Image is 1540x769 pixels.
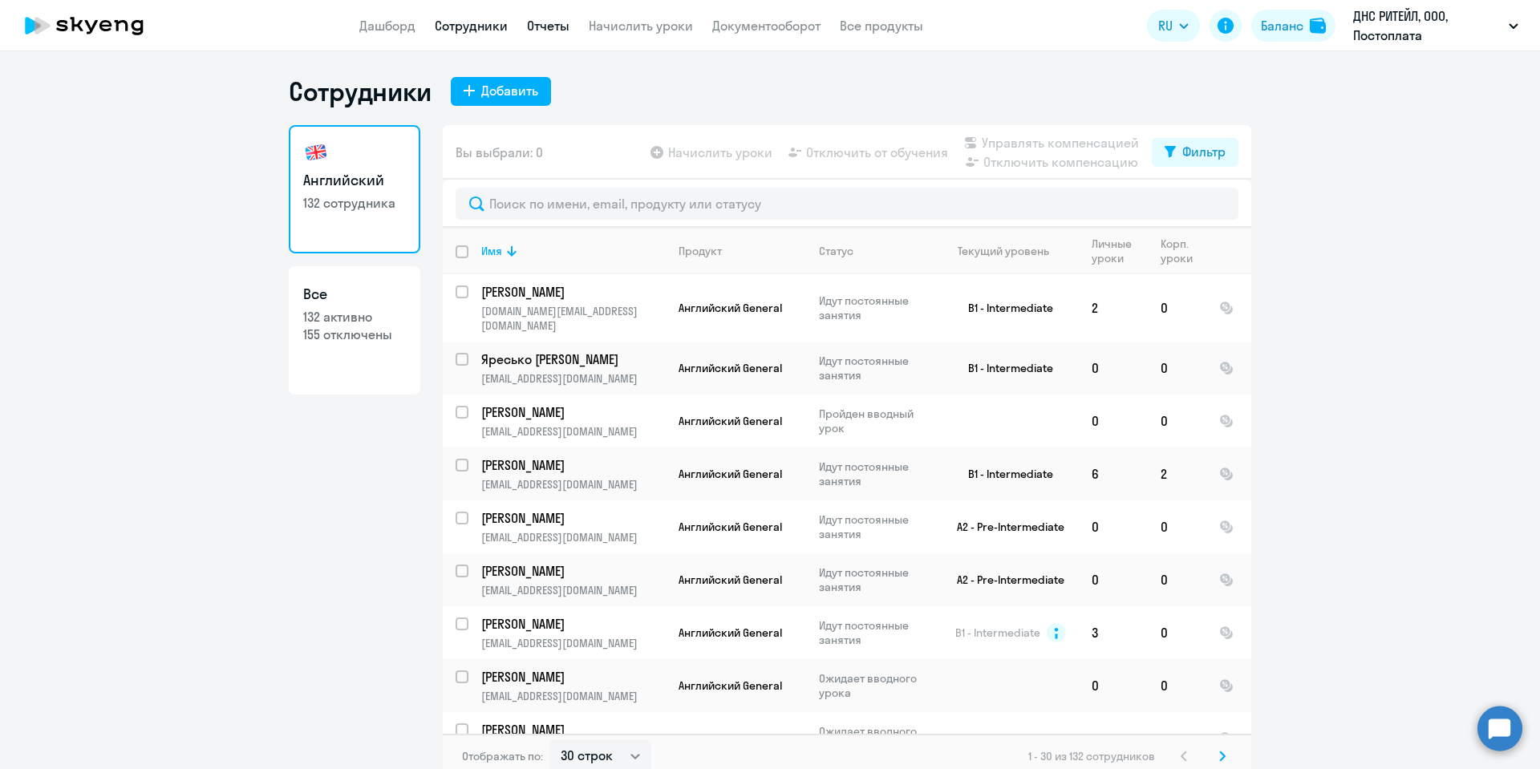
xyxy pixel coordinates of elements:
[679,678,782,693] span: Английский General
[819,724,929,753] p: Ожидает вводного урока
[481,350,665,368] a: Яреcько [PERSON_NAME]
[819,512,929,541] p: Идут постоянные занятия
[303,326,406,343] p: 155 отключены
[303,140,329,165] img: english
[1079,553,1148,606] td: 0
[481,689,665,703] p: [EMAIL_ADDRESS][DOMAIN_NAME]
[840,18,923,34] a: Все продукты
[481,403,665,421] a: [PERSON_NAME]
[1079,712,1148,765] td: 0
[1345,6,1526,45] button: ДНС РИТЕЙЛ, ООО, Постоплата
[1148,606,1206,659] td: 0
[1148,447,1206,500] td: 2
[481,283,663,301] p: [PERSON_NAME]
[1079,274,1148,342] td: 2
[930,500,1079,553] td: A2 - Pre-Intermediate
[1148,500,1206,553] td: 0
[1092,237,1137,265] div: Личные уроки
[481,721,665,739] a: [PERSON_NAME]
[930,553,1079,606] td: A2 - Pre-Intermediate
[289,75,432,107] h1: Сотрудники
[819,671,929,700] p: Ожидает вводного урока
[481,668,665,686] a: [PERSON_NAME]
[679,520,782,534] span: Английский General
[958,244,1049,258] div: Текущий уровень
[481,562,663,580] p: [PERSON_NAME]
[481,371,665,386] p: [EMAIL_ADDRESS][DOMAIN_NAME]
[481,304,665,333] p: [DOMAIN_NAME][EMAIL_ADDRESS][DOMAIN_NAME]
[289,266,420,395] a: Все132 активно155 отключены
[303,194,406,212] p: 132 сотрудника
[1148,553,1206,606] td: 0
[930,274,1079,342] td: B1 - Intermediate
[819,565,929,594] p: Идут постоянные занятия
[481,583,665,597] p: [EMAIL_ADDRESS][DOMAIN_NAME]
[930,342,1079,395] td: B1 - Intermediate
[481,350,663,368] p: Яреcько [PERSON_NAME]
[303,170,406,191] h3: Английский
[481,244,665,258] div: Имя
[1161,237,1206,265] div: Корп. уроки
[1182,142,1226,161] div: Фильтр
[942,244,1078,258] div: Текущий уровень
[679,625,782,640] span: Английский General
[481,615,663,633] p: [PERSON_NAME]
[1079,659,1148,712] td: 0
[589,18,693,34] a: Начислить уроки
[1079,606,1148,659] td: 3
[462,749,543,763] span: Отображать по:
[1148,659,1206,712] td: 0
[1251,10,1335,42] a: Балансbalance
[679,573,782,587] span: Английский General
[435,18,508,34] a: Сотрудники
[456,188,1238,220] input: Поиск по имени, email, продукту или статусу
[481,456,665,474] a: [PERSON_NAME]
[679,301,782,315] span: Английский General
[679,467,782,481] span: Английский General
[481,283,665,301] a: [PERSON_NAME]
[481,456,663,474] p: [PERSON_NAME]
[481,477,665,492] p: [EMAIL_ADDRESS][DOMAIN_NAME]
[1353,6,1502,45] p: ДНС РИТЕЙЛ, ООО, Постоплата
[819,354,929,382] p: Идут постоянные занятия
[1028,749,1155,763] span: 1 - 30 из 132 сотрудников
[1148,395,1206,447] td: 0
[481,636,665,650] p: [EMAIL_ADDRESS][DOMAIN_NAME]
[527,18,569,34] a: Отчеты
[1092,237,1147,265] div: Личные уроки
[1261,16,1303,35] div: Баланс
[1161,237,1195,265] div: Корп. уроки
[1147,10,1200,42] button: RU
[955,625,1040,640] span: B1 - Intermediate
[481,562,665,580] a: [PERSON_NAME]
[1148,712,1206,765] td: 0
[819,407,929,435] p: Пройден вводный урок
[481,615,665,633] a: [PERSON_NAME]
[819,293,929,322] p: Идут постоянные занятия
[289,125,420,253] a: Английский132 сотрудника
[819,244,929,258] div: Статус
[679,244,805,258] div: Продукт
[481,81,538,100] div: Добавить
[930,447,1079,500] td: B1 - Intermediate
[712,18,821,34] a: Документооборот
[1152,138,1238,167] button: Фильтр
[481,403,663,421] p: [PERSON_NAME]
[1310,18,1326,34] img: balance
[481,721,663,739] p: [PERSON_NAME]
[819,459,929,488] p: Идут постоянные занятия
[303,284,406,305] h3: Все
[303,308,406,326] p: 132 активно
[1158,16,1173,35] span: RU
[481,509,663,527] p: [PERSON_NAME]
[1079,500,1148,553] td: 0
[1079,342,1148,395] td: 0
[819,618,929,647] p: Идут постоянные занятия
[481,530,665,544] p: [EMAIL_ADDRESS][DOMAIN_NAME]
[819,244,853,258] div: Статус
[451,77,551,106] button: Добавить
[679,244,722,258] div: Продукт
[456,143,543,162] span: Вы выбрали: 0
[679,361,782,375] span: Английский General
[1079,447,1148,500] td: 6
